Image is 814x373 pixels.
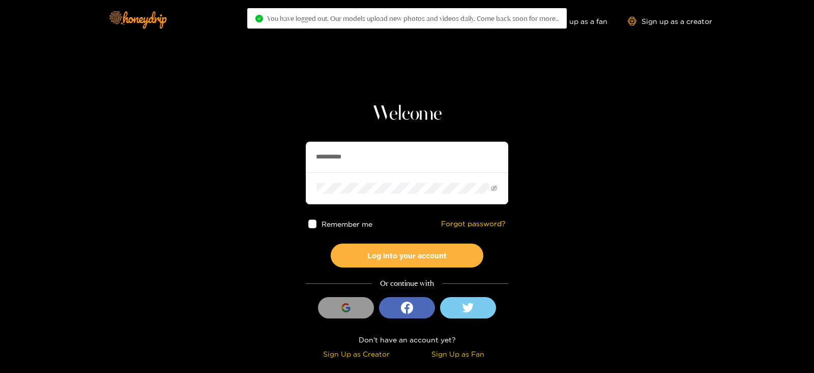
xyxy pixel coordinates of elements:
div: Sign Up as Creator [308,348,404,360]
a: Sign up as a creator [628,17,712,25]
div: Don't have an account yet? [306,334,508,345]
a: Sign up as a fan [538,17,607,25]
div: Or continue with [306,278,508,289]
div: Sign Up as Fan [410,348,506,360]
span: You have logged out. Our models upload new photos and videos daily. Come back soon for more.. [267,14,559,22]
a: Forgot password? [441,220,506,228]
h1: Welcome [306,102,508,126]
span: eye-invisible [491,185,498,192]
button: Log into your account [331,244,483,268]
span: Remember me [322,220,373,228]
span: check-circle [255,15,263,22]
